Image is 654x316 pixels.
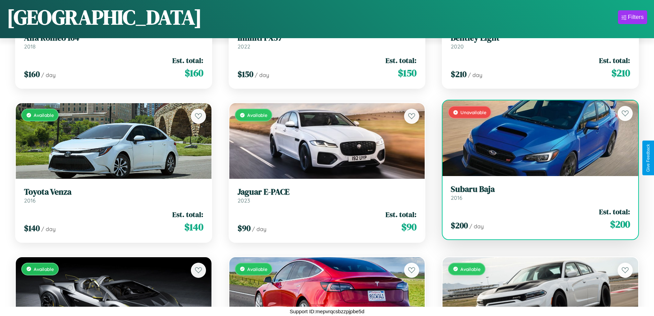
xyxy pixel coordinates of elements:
[238,187,417,204] a: Jaguar E-PACE2023
[610,217,630,231] span: $ 200
[172,55,203,65] span: Est. total:
[41,72,56,78] span: / day
[24,33,203,43] h3: Alfa Romeo 164
[451,220,468,231] span: $ 200
[238,197,250,204] span: 2023
[618,10,647,24] button: Filters
[646,144,651,172] div: Give Feedback
[451,33,630,50] a: Bentley Eight2020
[24,187,203,204] a: Toyota Venza2016
[24,187,203,197] h3: Toyota Venza
[469,223,484,230] span: / day
[599,207,630,217] span: Est. total:
[468,72,482,78] span: / day
[451,43,464,50] span: 2020
[386,55,416,65] span: Est. total:
[611,66,630,80] span: $ 210
[290,307,365,316] p: Support ID: mepvrqcsbzzpjpbe5d
[238,68,253,80] span: $ 150
[255,72,269,78] span: / day
[451,33,630,43] h3: Bentley Eight
[34,266,54,272] span: Available
[252,226,266,232] span: / day
[24,197,36,204] span: 2016
[599,55,630,65] span: Est. total:
[386,209,416,219] span: Est. total:
[238,187,417,197] h3: Jaguar E-PACE
[451,194,462,201] span: 2016
[34,112,54,118] span: Available
[24,43,36,50] span: 2018
[7,3,202,31] h1: [GEOGRAPHIC_DATA]
[238,33,417,50] a: Infiniti FX372022
[247,112,267,118] span: Available
[184,220,203,234] span: $ 140
[451,184,630,201] a: Subaru Baja2016
[172,209,203,219] span: Est. total:
[24,68,40,80] span: $ 160
[460,266,481,272] span: Available
[628,14,644,21] div: Filters
[460,109,486,115] span: Unavailable
[238,43,250,50] span: 2022
[247,266,267,272] span: Available
[238,222,251,234] span: $ 90
[451,68,467,80] span: $ 210
[451,184,630,194] h3: Subaru Baja
[401,220,416,234] span: $ 90
[398,66,416,80] span: $ 150
[185,66,203,80] span: $ 160
[24,33,203,50] a: Alfa Romeo 1642018
[41,226,56,232] span: / day
[238,33,417,43] h3: Infiniti FX37
[24,222,40,234] span: $ 140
